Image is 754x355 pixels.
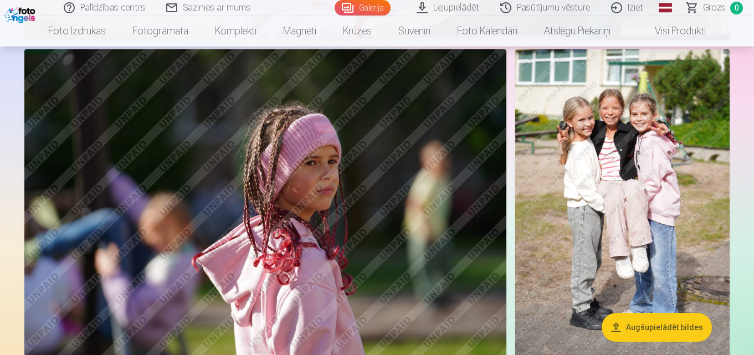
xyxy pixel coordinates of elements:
a: Fotogrāmata [119,16,202,47]
a: Komplekti [202,16,270,47]
a: Visi produkti [624,16,719,47]
span: Grozs [703,1,726,14]
span: 0 [730,2,743,14]
img: /fa1 [4,4,38,23]
a: Suvenīri [385,16,444,47]
a: Magnēti [270,16,330,47]
a: Foto kalendāri [444,16,531,47]
a: Krūzes [330,16,385,47]
button: Augšupielādēt bildes [602,313,712,342]
a: Atslēgu piekariņi [531,16,624,47]
a: Foto izdrukas [35,16,119,47]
